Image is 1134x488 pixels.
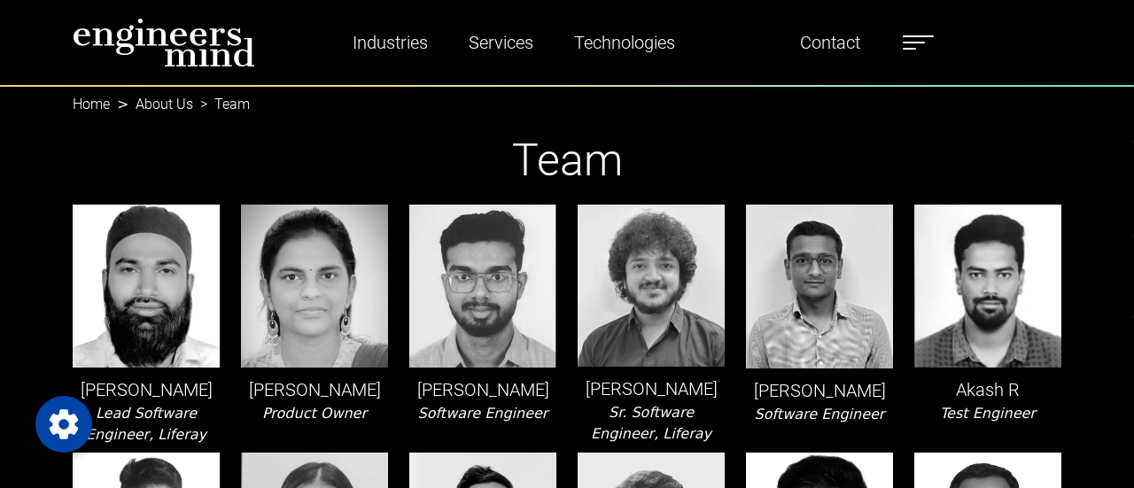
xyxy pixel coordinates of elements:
a: Home [73,96,110,112]
p: [PERSON_NAME] [409,376,556,403]
a: Services [462,22,540,63]
img: leader-img [914,205,1061,368]
p: [PERSON_NAME] [746,377,893,404]
img: leader-img [241,205,388,368]
nav: breadcrumb [73,85,1061,106]
i: Software Engineer [755,406,885,422]
img: logo [73,18,255,67]
a: Industries [346,22,435,63]
p: [PERSON_NAME] [578,376,725,402]
i: Sr. Software Engineer, Liferay [591,404,711,442]
p: [PERSON_NAME] [241,376,388,403]
a: About Us [136,96,193,112]
i: Software Engineer [418,405,548,422]
h1: Team [73,134,1061,187]
img: leader-img [578,205,725,367]
i: Lead Software Engineer, Liferay [86,405,206,443]
img: leader-img [73,205,220,368]
i: Product Owner [262,405,367,422]
p: [PERSON_NAME] [73,376,220,403]
a: Technologies [567,22,682,63]
a: Contact [793,22,867,63]
img: leader-img [746,205,893,368]
img: leader-img [409,205,556,368]
li: Team [193,94,250,115]
p: Akash R [914,376,1061,403]
i: Test Engineer [940,405,1036,422]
